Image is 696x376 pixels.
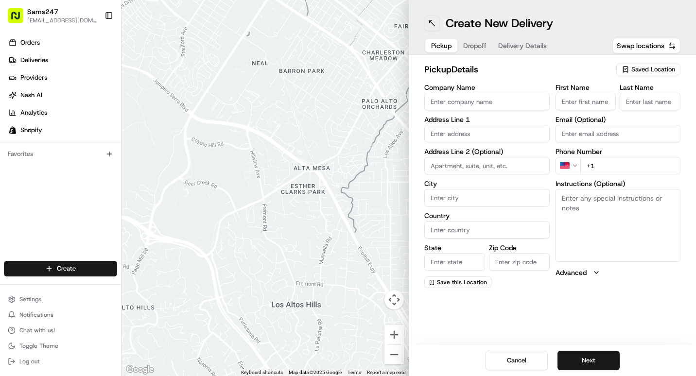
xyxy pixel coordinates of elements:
a: Orders [4,35,121,51]
label: Address Line 2 (Optional) [424,148,550,155]
label: Zip Code [489,244,550,251]
img: Andew Morris [10,141,25,157]
span: Deliveries [20,56,48,65]
input: Enter last name [620,93,680,110]
button: Swap locations [612,38,680,53]
button: See all [151,124,177,136]
input: Enter email address [556,125,681,142]
span: Saved Location [631,65,675,74]
span: • [81,177,84,185]
span: Pylon [97,241,118,248]
a: 📗Knowledge Base [6,213,78,231]
span: Notifications [19,311,53,319]
input: Enter state [424,253,485,271]
span: Swap locations [617,41,664,51]
button: Keyboard shortcuts [241,369,283,376]
label: City [424,180,550,187]
label: State [424,244,485,251]
input: Enter first name [556,93,616,110]
div: Past conversations [10,126,65,134]
label: Country [424,212,550,219]
span: Settings [19,295,41,303]
label: Address Line 1 [424,116,550,123]
div: Start new chat [44,93,159,103]
label: Phone Number [556,148,681,155]
a: Powered byPylon [69,240,118,248]
p: Welcome 👋 [10,39,177,54]
img: 1736555255976-a54dd68f-1ca7-489b-9aae-adbdc363a1c4 [19,177,27,185]
button: Start new chat [165,96,177,107]
span: Toggle Theme [19,342,58,350]
img: 1736555255976-a54dd68f-1ca7-489b-9aae-adbdc363a1c4 [10,93,27,110]
button: Chat with us! [4,324,117,337]
a: Nash AI [4,87,121,103]
span: Log out [19,358,39,365]
label: Company Name [424,84,550,91]
input: Enter country [424,221,550,239]
button: Notifications [4,308,117,322]
a: Providers [4,70,121,85]
span: Knowledge Base [19,217,74,227]
div: We're available if you need us! [44,103,134,110]
input: Clear [25,63,160,73]
button: Save this Location [424,276,491,288]
label: Email (Optional) [556,116,681,123]
span: Pickup [431,41,452,51]
span: Delivery Details [498,41,547,51]
span: [DATE] [86,177,106,185]
button: Settings [4,292,117,306]
a: Analytics [4,105,121,120]
a: Open this area in Google Maps (opens a new window) [124,363,156,376]
a: Deliveries [4,52,121,68]
button: Next [557,351,620,370]
span: Shopify [20,126,42,135]
button: Advanced [556,268,681,277]
a: Terms (opens in new tab) [348,370,361,375]
label: Advanced [556,268,587,277]
button: Log out [4,355,117,368]
a: 💻API Documentation [78,213,160,231]
button: [EMAIL_ADDRESS][DOMAIN_NAME] [27,17,97,24]
label: Instructions (Optional) [556,180,681,187]
img: Nash [10,10,29,29]
input: Enter phone number [580,157,681,174]
button: Map camera controls [384,290,404,309]
span: • [81,151,84,158]
div: 📗 [10,218,17,226]
button: Create [4,261,117,276]
span: Map data ©2025 Google [289,370,342,375]
button: Saved Location [616,63,680,76]
span: Save this Location [437,278,487,286]
label: First Name [556,84,616,91]
h2: pickup Details [424,63,610,76]
span: Create [57,264,76,273]
button: Zoom out [384,345,404,364]
label: Last Name [620,84,680,91]
div: Favorites [4,146,117,162]
a: Report a map error [367,370,406,375]
input: Enter city [424,189,550,206]
span: Chat with us! [19,326,55,334]
span: Analytics [20,108,47,117]
button: Cancel [486,351,548,370]
h1: Create New Delivery [446,16,553,31]
img: Asif Zaman Khan [10,168,25,183]
div: 💻 [82,218,90,226]
button: Toggle Theme [4,339,117,353]
img: Shopify logo [9,126,17,134]
a: Shopify [4,122,121,138]
button: Sams247[EMAIL_ADDRESS][DOMAIN_NAME] [4,4,101,27]
span: Orders [20,38,40,47]
button: Sams247 [27,7,58,17]
span: Nash AI [20,91,42,100]
span: [PERSON_NAME] [30,177,79,185]
span: [DATE] [86,151,106,158]
input: Apartment, suite, unit, etc. [424,157,550,174]
input: Enter address [424,125,550,142]
span: Dropoff [463,41,487,51]
input: Enter company name [424,93,550,110]
img: 4281594248423_2fcf9dad9f2a874258b8_72.png [20,93,38,110]
button: Zoom in [384,325,404,344]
